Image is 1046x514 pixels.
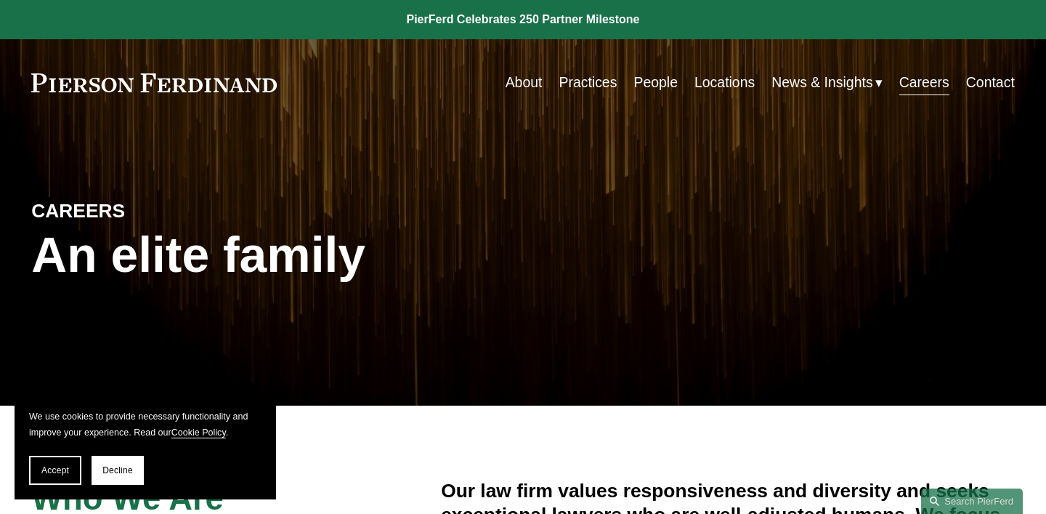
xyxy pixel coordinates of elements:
a: Locations [694,68,755,97]
h4: CAREERS [31,199,277,223]
span: Decline [102,465,133,475]
a: About [506,68,543,97]
h1: An elite family [31,227,523,284]
a: Search this site [921,489,1023,514]
button: Accept [29,456,81,485]
a: folder dropdown [771,68,882,97]
a: Cookie Policy [171,427,226,438]
a: Practices [559,68,617,97]
span: Accept [41,465,69,475]
a: Contact [966,68,1015,97]
a: People [633,68,678,97]
p: We use cookies to provide necessary functionality and improve your experience. Read our . [29,409,261,441]
button: Decline [92,456,144,485]
section: Cookie banner [15,394,276,499]
a: Careers [899,68,949,97]
span: News & Insights [771,70,872,95]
